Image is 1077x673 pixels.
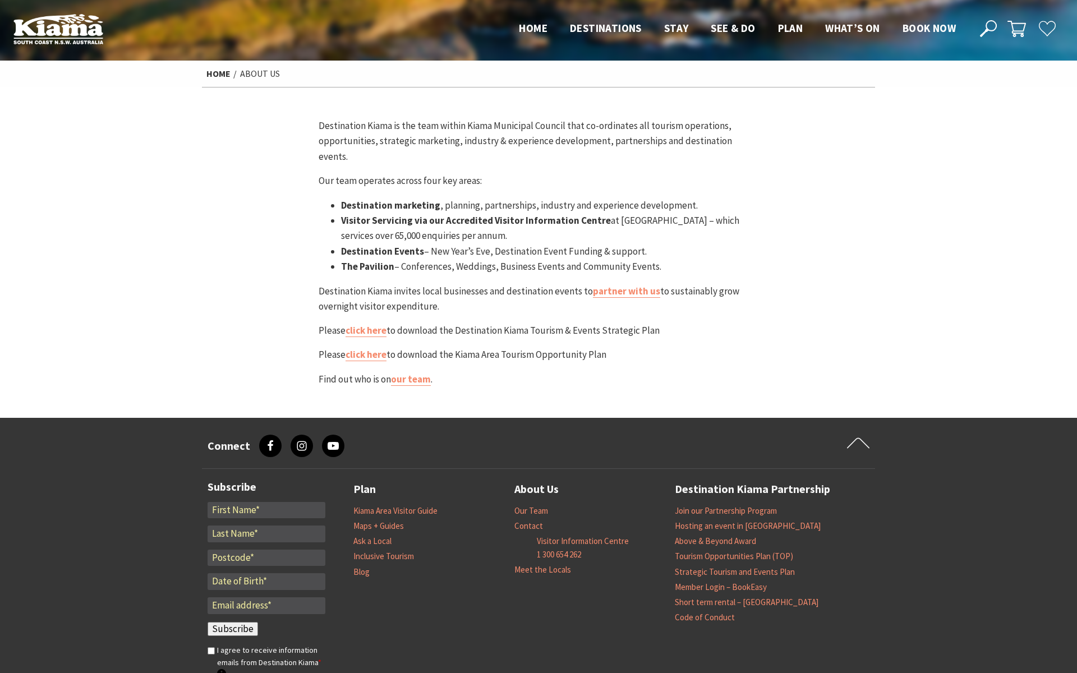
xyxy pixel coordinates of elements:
input: Postcode* [208,550,325,566]
a: Inclusive Tourism [353,551,414,562]
li: , planning, partnerships, industry and experience development. [341,198,758,213]
span: Destinations [570,21,642,35]
a: 1 300 654 262 [537,549,581,560]
span: Home [519,21,547,35]
a: About Us [514,480,559,499]
a: Hosting an event in [GEOGRAPHIC_DATA] [675,520,821,532]
a: Contact [514,520,543,532]
strong: Visitor Servicing via our Accredited Visitor Information Centre [341,214,611,227]
nav: Main Menu [508,20,967,38]
a: Plan [353,480,376,499]
p: Our team operates across four key areas: [319,173,758,188]
span: Plan [778,21,803,35]
p: Destination Kiama invites local businesses and destination events to to sustainably grow overnigh... [319,284,758,314]
a: Our Team [514,505,548,517]
a: Visitor Information Centre [537,536,629,547]
p: Find out who is on . [319,372,758,387]
img: Kiama Logo [13,13,103,44]
a: Ask a Local [353,536,392,547]
a: click here [346,324,386,337]
a: our team [391,373,431,386]
a: Strategic Tourism and Events Plan [675,566,795,578]
a: Join our Partnership Program [675,505,777,517]
li: – New Year’s Eve, Destination Event Funding & support. [341,244,758,259]
span: Stay [664,21,689,35]
span: See & Do [711,21,755,35]
h3: Subscribe [208,480,325,494]
li: About Us [240,67,280,81]
li: – Conferences, Weddings, Business Events and Community Events. [341,259,758,274]
a: partner with us [593,285,660,298]
a: Meet the Locals [514,564,571,575]
h3: Connect [208,439,250,453]
a: Destination Kiama Partnership [675,480,830,499]
a: Tourism Opportunities Plan (TOP) [675,551,793,562]
input: Date of Birth* [208,573,325,590]
a: Member Login – BookEasy [675,582,767,593]
p: Destination Kiama is the team within Kiama Municipal Council that co-ordinates all tourism oper­a... [319,118,758,164]
span: What’s On [825,21,880,35]
li: at [GEOGRAPHIC_DATA] – which services over 65,000 enquiries per annum. [341,213,758,243]
a: Kiama Area Visitor Guide [353,505,438,517]
p: Please to download the Destination Kiama Tourism & Events Strategic Plan [319,323,758,338]
strong: The Pavilion [341,260,394,273]
input: Subscribe [208,622,258,637]
a: Maps + Guides [353,520,404,532]
span: Book now [903,21,956,35]
a: Above & Beyond Award [675,536,756,547]
strong: Destination Events [341,245,424,257]
input: Last Name* [208,526,325,542]
strong: Destination marketing [341,199,440,211]
a: Home [206,68,231,80]
p: Please to download the Kiama Area Tourism Opportunity Plan [319,347,758,362]
a: click here [346,348,386,361]
a: Blog [353,566,370,578]
a: Short term rental – [GEOGRAPHIC_DATA] Code of Conduct [675,597,818,623]
input: Email address* [208,597,325,614]
input: First Name* [208,502,325,519]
